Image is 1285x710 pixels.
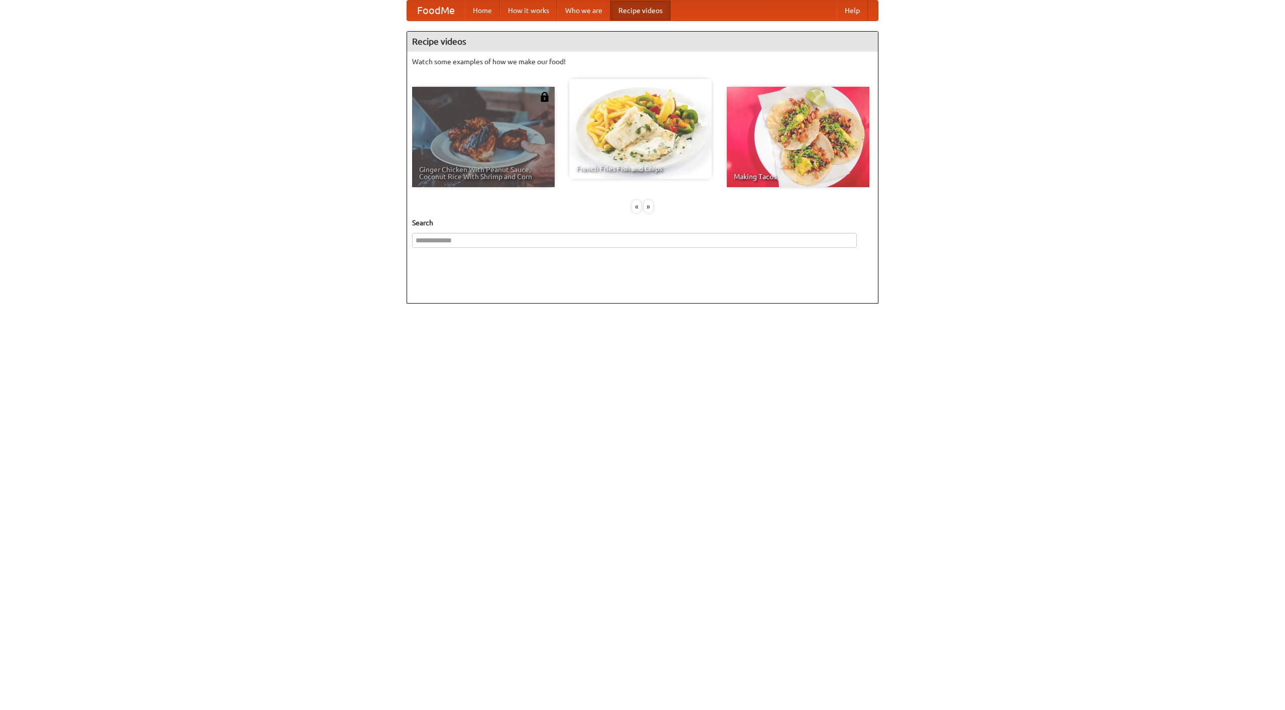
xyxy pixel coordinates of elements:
span: Making Tacos [734,173,862,180]
div: » [644,200,653,213]
p: Watch some examples of how we make our food! [412,57,873,67]
a: Who we are [557,1,610,21]
a: French Fries Fish and Chips [569,79,712,179]
a: Making Tacos [727,87,869,187]
span: French Fries Fish and Chips [576,165,705,172]
img: 483408.png [540,92,550,102]
a: FoodMe [407,1,465,21]
a: Recipe videos [610,1,671,21]
a: Help [837,1,868,21]
div: « [632,200,641,213]
h4: Recipe videos [407,32,878,52]
a: Home [465,1,500,21]
h5: Search [412,218,873,228]
a: How it works [500,1,557,21]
